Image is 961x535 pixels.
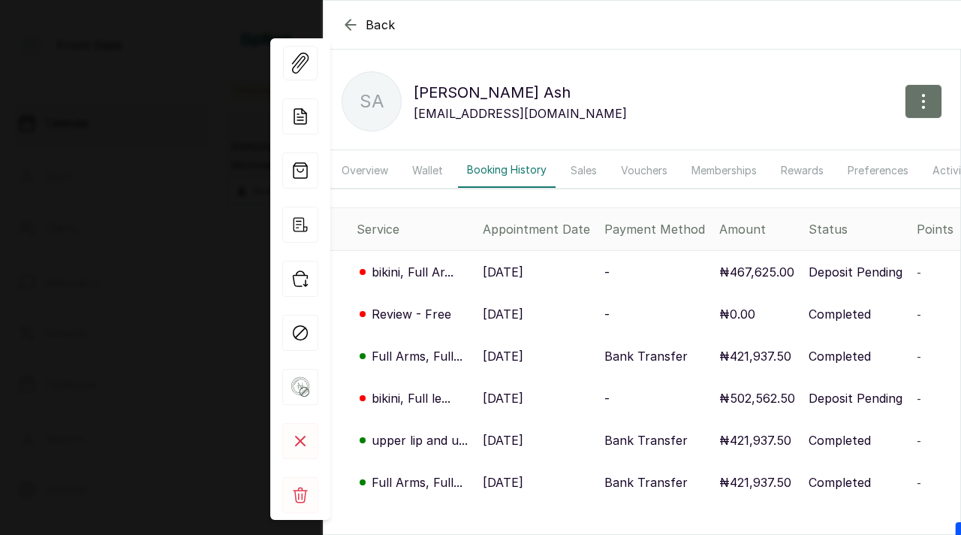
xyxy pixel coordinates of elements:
button: Rewards [772,153,833,188]
p: ₦421,937.50 [719,473,791,491]
p: - [604,305,610,323]
p: [DATE] [483,431,523,449]
p: Completed [809,347,871,365]
p: - [604,263,610,281]
p: bikini, Full Ar... [372,263,453,281]
p: ₦502,562.50 [719,389,795,407]
div: Points [917,220,954,238]
p: [DATE] [483,473,523,491]
div: Payment Method [604,220,707,238]
span: Back [366,16,396,34]
p: Completed [809,473,871,491]
button: Booking History [458,153,556,188]
div: Status [809,220,905,238]
div: Amount [719,220,797,238]
button: Sales [562,153,606,188]
p: upper lip and u... [372,431,468,449]
button: Memberships [682,153,766,188]
p: Full Arms, Full... [372,473,462,491]
p: [PERSON_NAME] Ash [414,80,627,104]
p: ₦0.00 [719,305,755,323]
button: Preferences [839,153,917,188]
button: Back [342,16,396,34]
p: ₦421,937.50 [719,347,791,365]
span: - [917,308,921,321]
span: - [917,266,921,279]
p: [DATE] [483,389,523,407]
p: ₦421,937.50 [719,431,791,449]
p: Review - Free [372,305,451,323]
button: Overview [333,153,397,188]
p: Bank Transfer [604,473,688,491]
p: Completed [809,305,871,323]
p: Completed [809,431,871,449]
div: Service [357,220,471,238]
p: [EMAIL_ADDRESS][DOMAIN_NAME] [414,104,627,122]
p: SA [360,88,384,115]
p: [DATE] [483,263,523,281]
p: Bank Transfer [604,431,688,449]
button: Wallet [403,153,452,188]
p: bikini, Full le... [372,389,450,407]
p: Full Arms, Full... [372,347,462,365]
span: - [917,434,921,447]
p: - [604,389,610,407]
p: Deposit Pending [809,389,902,407]
span: - [917,392,921,405]
p: Deposit Pending [809,263,902,281]
p: Bank Transfer [604,347,688,365]
p: [DATE] [483,347,523,365]
span: - [917,476,921,489]
p: [DATE] [483,305,523,323]
div: Appointment Date [483,220,592,238]
span: - [917,350,921,363]
button: Vouchers [612,153,676,188]
p: ₦467,625.00 [719,263,794,281]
